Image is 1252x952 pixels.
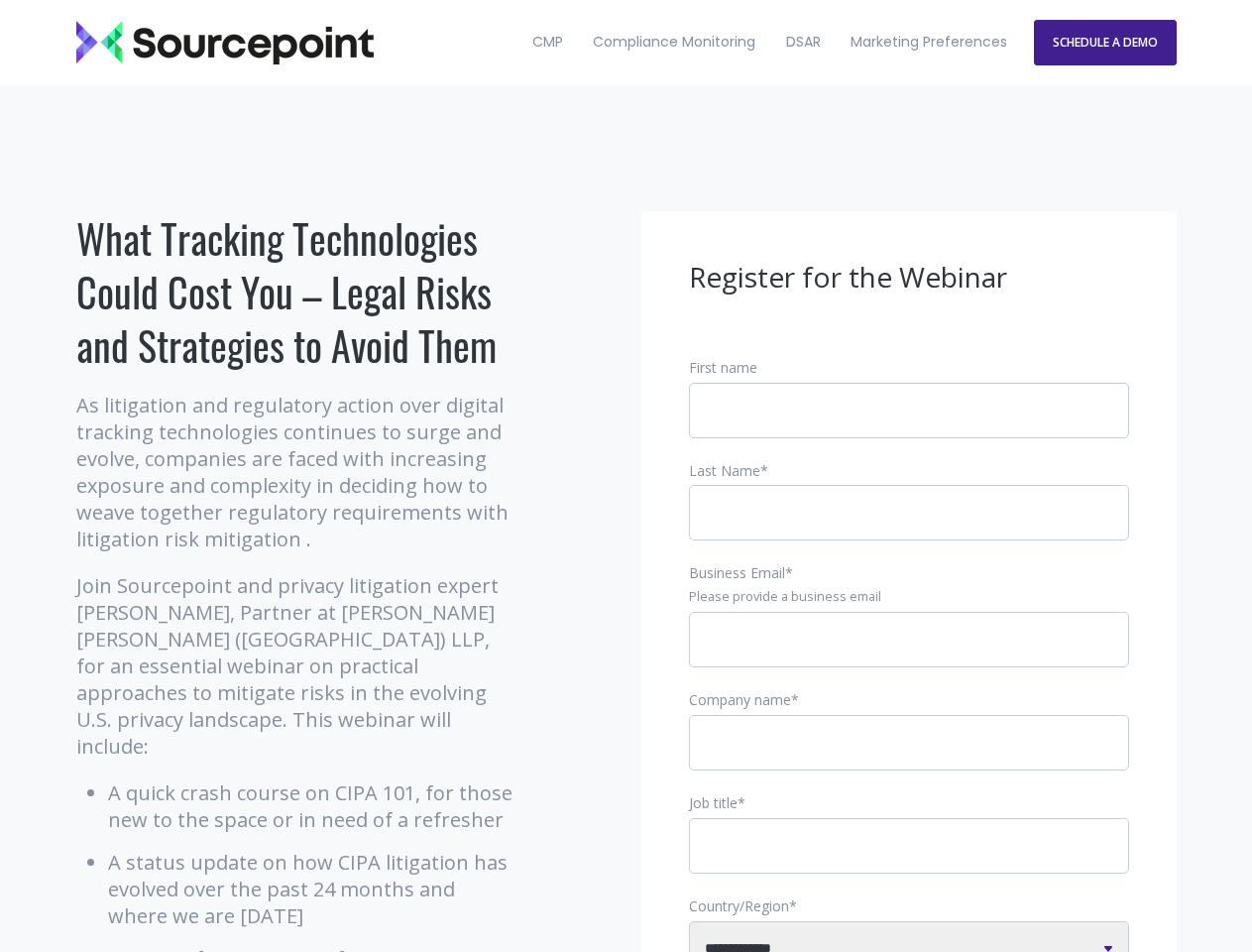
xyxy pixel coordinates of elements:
[689,896,789,915] span: Country/Region
[108,849,517,929] li: A status update on how CIPA litigation has evolved over the past 24 months and where we are [DATE]
[689,563,785,582] span: Business Email
[76,21,374,64] img: Sourcepoint_logo_black_transparent (2)-2
[689,588,1129,606] legend: Please provide a business email
[689,358,757,377] span: First name
[689,259,1129,297] h3: Register for the Webinar
[76,572,517,760] p: Join Sourcepoint and privacy litigation expert [PERSON_NAME], Partner at [PERSON_NAME] [PERSON_NA...
[689,461,760,480] span: Last Name
[689,793,738,812] span: Job title
[689,690,791,709] span: Company name
[76,392,517,552] p: As litigation and regulatory action over digital tracking technologies continues to surge and evo...
[108,779,517,833] li: A quick crash course on CIPA 101, for those new to the space or in need of a refresher
[76,211,517,372] h1: What Tracking Technologies Could Cost You – Legal Risks and Strategies to Avoid Them
[1034,20,1177,65] a: SCHEDULE A DEMO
